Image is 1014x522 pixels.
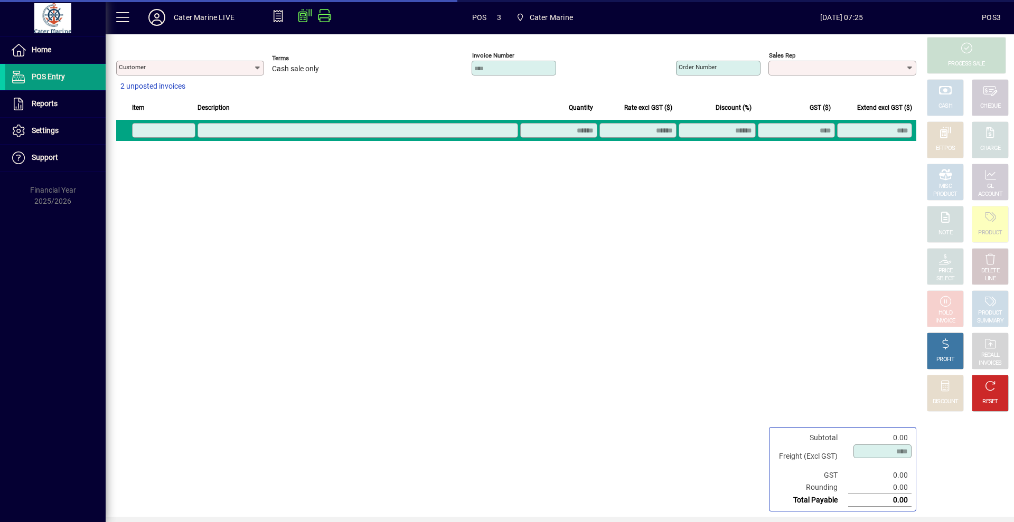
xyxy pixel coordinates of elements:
[933,398,958,406] div: DISCOUNT
[936,356,954,364] div: PROFIT
[810,102,831,113] span: GST ($)
[933,191,957,198] div: PRODUCT
[981,352,1000,359] div: RECALL
[848,432,912,444] td: 0.00
[982,9,1001,26] div: POS3
[32,45,51,54] span: Home
[624,102,672,113] span: Rate excl GST ($)
[116,77,190,96] button: 2 unposted invoices
[980,102,1000,110] div: CHEQUE
[774,494,848,507] td: Total Payable
[938,309,952,317] div: HOLD
[939,183,952,191] div: MISC
[774,432,848,444] td: Subtotal
[978,229,1002,237] div: PRODUCT
[979,359,1001,367] div: INVOICES
[977,317,1003,325] div: SUMMARY
[530,9,573,26] span: Cater Marine
[512,8,577,27] span: Cater Marine
[774,481,848,494] td: Rounding
[848,494,912,507] td: 0.00
[769,52,795,59] mat-label: Sales rep
[935,317,955,325] div: INVOICE
[980,145,1001,153] div: CHARGE
[32,99,58,108] span: Reports
[272,55,335,62] span: Terms
[716,102,752,113] span: Discount (%)
[938,229,952,237] div: NOTE
[936,145,955,153] div: EFTPOS
[5,37,106,63] a: Home
[198,102,230,113] span: Description
[938,267,953,275] div: PRICE
[472,9,487,26] span: POS
[857,102,912,113] span: Extend excl GST ($)
[978,309,1002,317] div: PRODUCT
[982,398,998,406] div: RESET
[132,102,145,113] span: Item
[140,8,174,27] button: Profile
[32,153,58,162] span: Support
[497,9,501,26] span: 3
[987,183,994,191] div: GL
[978,191,1002,198] div: ACCOUNT
[472,52,514,59] mat-label: Invoice number
[5,118,106,144] a: Settings
[272,65,319,73] span: Cash sale only
[948,60,985,68] div: PROCESS SALE
[5,91,106,117] a: Reports
[938,102,952,110] div: CASH
[981,267,999,275] div: DELETE
[32,126,59,135] span: Settings
[5,145,106,171] a: Support
[174,9,234,26] div: Cater Marine LIVE
[848,481,912,494] td: 0.00
[679,63,717,71] mat-label: Order number
[32,72,65,81] span: POS Entry
[985,275,996,283] div: LINE
[119,63,146,71] mat-label: Customer
[774,469,848,481] td: GST
[848,469,912,481] td: 0.00
[701,9,982,26] span: [DATE] 07:25
[774,444,848,469] td: Freight (Excl GST)
[120,81,185,92] span: 2 unposted invoices
[936,275,955,283] div: SELECT
[569,102,593,113] span: Quantity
